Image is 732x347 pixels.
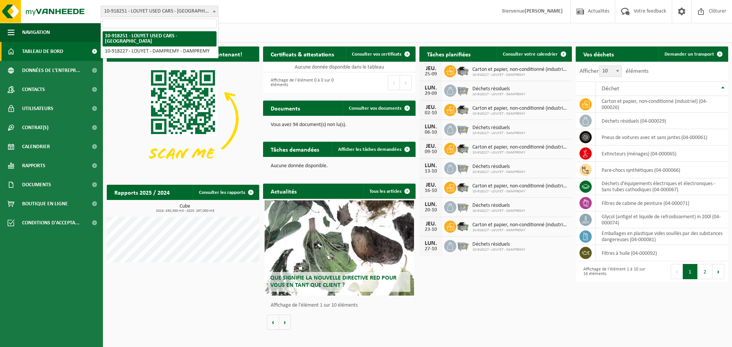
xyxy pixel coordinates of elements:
button: Vorige [267,315,279,330]
h2: Rapports 2025 / 2024 [107,185,177,200]
span: Contacts [22,80,45,99]
div: 25-09 [423,72,438,77]
p: Vous avez 94 document(s) non lu(s). [271,122,408,128]
span: 2024: 430,560 m3 - 2025: 297,000 m3 [111,209,259,213]
div: Affichage de l'élément 0 à 0 sur 0 éléments [267,74,335,91]
td: déchets d'équipements électriques et électroniques - Sans tubes cathodiques (04-000067) [596,178,728,195]
button: Previous [388,75,400,90]
span: Déchets résiduels [472,125,525,131]
a: Demander un transport [658,46,727,62]
div: JEU. [423,66,438,72]
span: Carton et papier, non-conditionné (industriel) [472,106,568,112]
td: emballages en plastique vides souillés par des substances dangereuses (04-000081) [596,228,728,245]
span: Déchets résiduels [472,164,525,170]
span: Carton et papier, non-conditionné (industriel) [472,222,568,228]
span: Tableau de bord [22,42,63,61]
span: Données de l'entrepr... [22,61,80,80]
p: Aucune donnée disponible. [271,163,408,169]
div: LUN. [423,240,438,246]
a: Consulter vos documents [343,101,415,116]
h2: Tâches planifiées [419,46,478,61]
div: 29-09 [423,91,438,96]
button: 2 [698,264,713,279]
span: Déchets résiduels [472,241,525,248]
span: Que signifie la nouvelle directive RED pour vous en tant que client ? [270,275,396,288]
p: Affichage de l'élément 1 sur 10 éléments [271,303,412,308]
span: 10-918227 - LOUYET - DAMPREMY [472,73,568,77]
span: Demander un transport [665,52,714,57]
span: 10 [599,66,622,77]
img: Download de VHEPlus App [107,62,259,176]
div: 23-10 [423,227,438,232]
div: JEU. [423,143,438,149]
span: Carton et papier, non-conditionné (industriel) [472,67,568,73]
img: WB-2500-GAL-GY-01 [456,239,469,252]
div: 16-10 [423,188,438,193]
td: filtres à huile (04-000092) [596,245,728,261]
td: pneus de voitures avec et sans jantes (04-000061) [596,129,728,146]
strong: [PERSON_NAME] [525,8,563,14]
img: WB-5000-GAL-GY-01 [456,219,469,232]
a: Consulter vos certificats [346,46,415,62]
a: Consulter votre calendrier [497,46,571,62]
img: WB-5000-GAL-GY-01 [456,64,469,77]
span: 10-918227 - LOUYET - DAMPREMY [472,150,568,155]
div: JEU. [423,221,438,227]
span: 10-918227 - LOUYET - DAMPREMY [472,131,525,136]
span: Consulter vos documents [349,106,401,111]
span: Navigation [22,23,50,42]
a: Tous les articles [363,184,415,199]
span: Utilisateurs [22,99,53,118]
img: WB-2500-GAL-GY-01 [456,122,469,135]
span: 10 [599,66,621,77]
td: déchets résiduels (04-000029) [596,113,728,129]
h2: Actualités [263,184,304,198]
img: WB-5000-GAL-GY-01 [456,142,469,155]
h2: Tâches demandées [263,142,327,157]
span: 10-918251 - LOUYET USED CARS - WATERLOO [101,6,218,17]
span: Documents [22,175,51,194]
span: Déchet [602,86,619,92]
span: Carton et papier, non-conditionné (industriel) [472,144,568,150]
td: pare-chocs synthétiques (04-000066) [596,162,728,178]
span: Carton et papier, non-conditionné (industriel) [472,183,568,189]
li: 10-918227 - LOUYET - DAMPREMY - DAMPREMY [103,46,217,56]
span: Rapports [22,156,45,175]
div: 27-10 [423,246,438,252]
td: carton et papier, non-conditionné (industriel) (04-000026) [596,96,728,113]
span: 10-918227 - LOUYET - DAMPREMY [472,112,568,116]
button: 1 [683,264,698,279]
div: JEU. [423,182,438,188]
span: 10-918227 - LOUYET - DAMPREMY [472,170,525,174]
span: 10-918227 - LOUYET - DAMPREMY [472,228,568,233]
a: Afficher les tâches demandées [332,142,415,157]
div: 09-10 [423,149,438,155]
td: extincteurs (ménages) (04-000065) [596,146,728,162]
span: Calendrier [22,137,50,156]
span: 10-918227 - LOUYET - DAMPREMY [472,189,568,194]
div: 13-10 [423,169,438,174]
span: 10-918227 - LOUYET - DAMPREMY [472,248,525,252]
img: WB-5000-GAL-GY-01 [456,181,469,193]
button: Next [400,75,412,90]
span: Afficher les tâches demandées [338,147,401,152]
span: Conditions d'accepta... [22,213,80,232]
div: JEU. [423,104,438,110]
span: Déchets résiduels [472,86,525,92]
div: 02-10 [423,110,438,116]
div: Affichage de l'élément 1 à 10 sur 16 éléments [579,263,648,280]
td: Aucune donnée disponible dans le tableau [263,62,416,72]
div: LUN. [423,124,438,130]
button: Volgende [279,315,291,330]
td: filtres de cabine de peinture (04-000071) [596,195,728,211]
img: WB-2500-GAL-GY-01 [456,161,469,174]
span: Consulter vos certificats [352,52,401,57]
div: LUN. [423,163,438,169]
span: Contrat(s) [22,118,48,137]
span: Boutique en ligne [22,194,68,213]
h3: Cube [111,204,259,213]
span: Consulter votre calendrier [503,52,558,57]
a: Que signifie la nouvelle directive RED pour vous en tant que client ? [265,200,414,296]
img: WB-5000-GAL-GY-01 [456,103,469,116]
